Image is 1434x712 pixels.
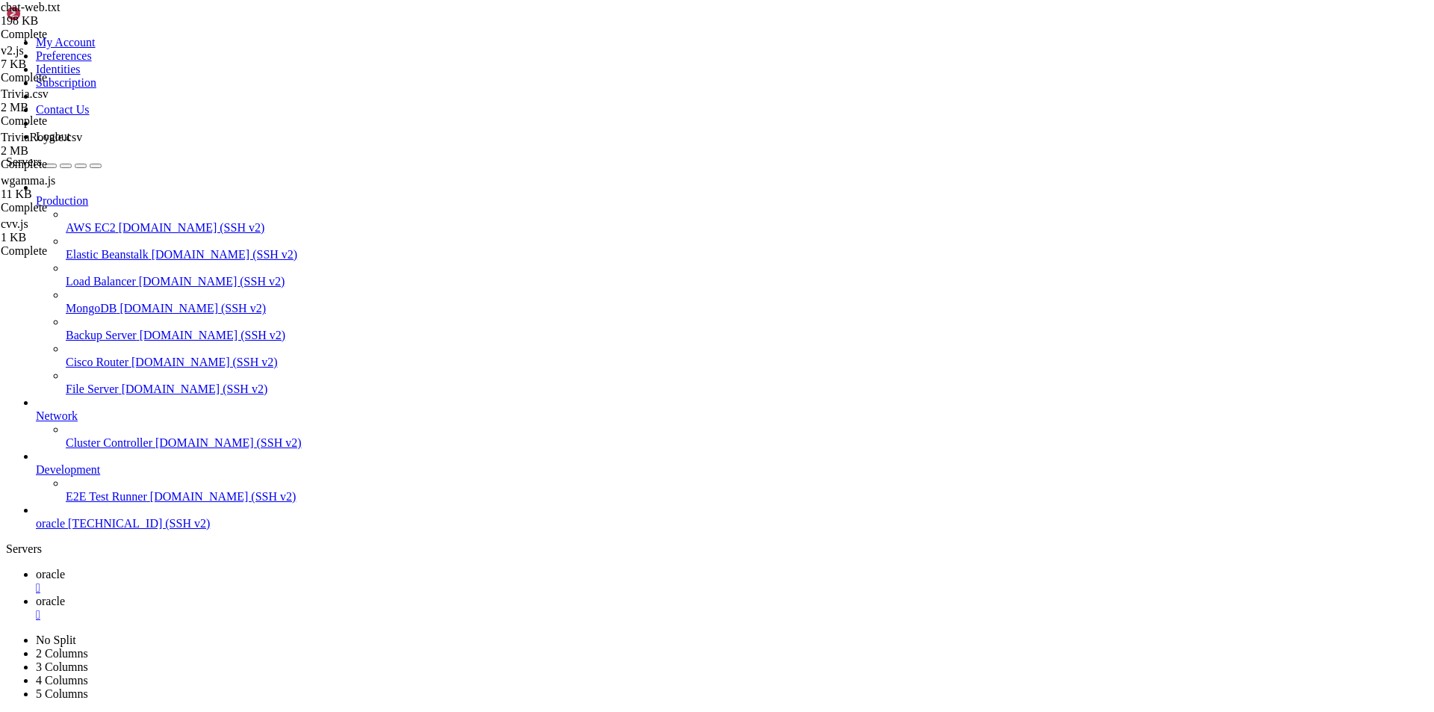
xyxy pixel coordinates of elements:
[1,1,150,28] span: chat-web.txt
[1,158,150,171] div: Complete
[1,101,150,114] div: 2 MB
[1,131,150,158] span: TriviaRoyale.csv
[1,44,24,57] span: v2.js
[1,217,28,230] span: cvv.js
[1,58,150,71] div: 7 KB
[1,174,150,201] span: wgamma.js
[1,188,150,201] div: 11 KB
[1,71,150,84] div: Complete
[1,174,55,187] span: wgamma.js
[1,131,82,143] span: TriviaRoyale.csv
[1,44,150,71] span: v2.js
[1,217,150,244] span: cvv.js
[1,14,150,28] div: 198 KB
[1,244,150,258] div: Complete
[1,28,150,41] div: Complete
[1,201,150,214] div: Complete
[1,114,150,128] div: Complete
[1,87,49,100] span: Trivia.csv
[1,1,60,13] span: chat-web.txt
[1,144,150,158] div: 2 MB
[1,87,150,114] span: Trivia.csv
[1,231,150,244] div: 1 KB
